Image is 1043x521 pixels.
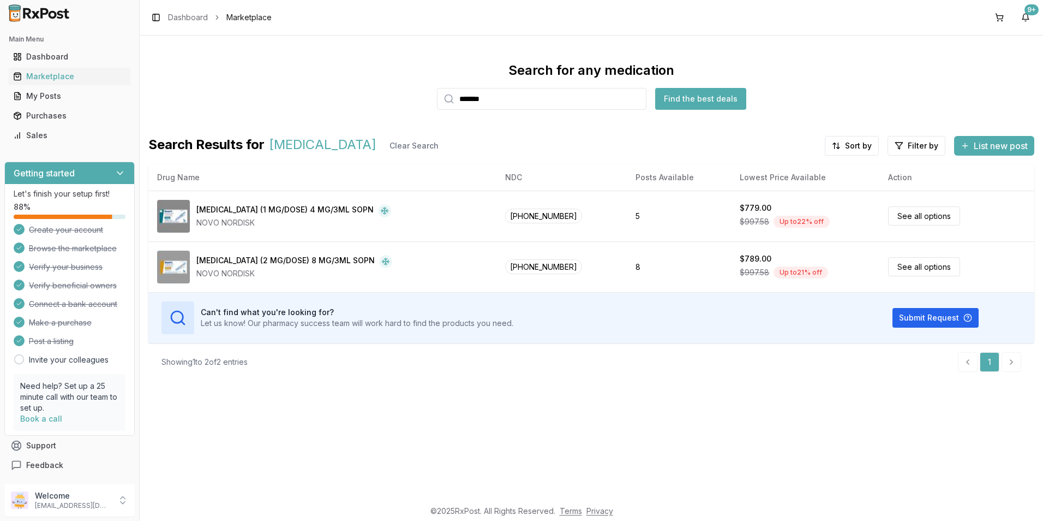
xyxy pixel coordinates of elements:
[496,164,626,191] th: NDC
[9,35,130,44] h2: Main Menu
[560,506,582,516] a: Terms
[4,48,135,66] button: Dashboard
[13,51,126,62] div: Dashboard
[505,209,582,223] span: [PHONE_NUMBER]
[226,12,272,23] span: Marketplace
[9,67,130,86] a: Marketplace
[4,4,74,22] img: RxPost Logo
[9,126,130,145] a: Sales
[14,188,125,199] p: Let's finish your setup first!
[9,47,130,67] a: Dashboard
[9,106,130,126] a: Purchases
[201,318,513,329] p: Let us know! Our pharmacy success team will work hard to find the products you need.
[888,136,945,156] button: Filter by
[845,140,872,151] span: Sort by
[879,164,1034,191] th: Action
[4,107,135,125] button: Purchases
[4,68,135,85] button: Marketplace
[29,299,117,310] span: Connect a bank account
[269,136,376,156] span: [MEDICAL_DATA]
[157,251,190,283] img: Ozempic (2 MG/DOSE) 8 MG/3ML SOPN
[14,202,31,212] span: 88 %
[627,164,732,191] th: Posts Available
[774,267,828,279] div: Up to 21 % off
[157,200,190,233] img: Ozempic (1 MG/DOSE) 4 MG/3ML SOPN
[974,139,1028,152] span: List new post
[954,141,1034,152] a: List new post
[740,267,769,278] span: $997.58
[29,262,103,273] span: Verify your business
[35,490,111,501] p: Welcome
[740,203,771,214] div: $779.00
[14,167,75,180] h3: Getting started
[11,492,28,509] img: User avatar
[168,12,208,23] a: Dashboard
[888,206,960,226] a: See all options
[168,12,272,23] nav: breadcrumb
[980,352,999,372] a: 1
[29,317,92,328] span: Make a purchase
[825,136,879,156] button: Sort by
[1006,484,1032,510] iframe: Intercom live chat
[29,354,109,365] a: Invite your colleagues
[958,352,1021,372] nav: pagination
[196,204,374,217] div: [MEDICAL_DATA] (1 MG/DOSE) 4 MG/3ML SOPN
[196,217,391,228] div: NOVO NORDISK
[731,164,879,191] th: Lowest Price Available
[29,336,74,347] span: Post a listing
[20,381,119,413] p: Need help? Set up a 25 minute call with our team to set up.
[4,127,135,144] button: Sales
[1017,9,1034,26] button: 9+
[4,455,135,475] button: Feedback
[148,136,265,156] span: Search Results for
[1024,4,1039,15] div: 9+
[196,268,392,279] div: NOVO NORDISK
[954,136,1034,156] button: List new post
[508,62,674,79] div: Search for any medication
[888,257,960,276] a: See all options
[29,280,117,291] span: Verify beneficial owners
[29,243,117,254] span: Browse the marketplace
[4,436,135,455] button: Support
[740,216,769,227] span: $997.58
[26,460,63,471] span: Feedback
[586,506,613,516] a: Privacy
[35,501,111,510] p: [EMAIL_ADDRESS][DOMAIN_NAME]
[381,136,447,156] button: Clear Search
[196,255,375,268] div: [MEDICAL_DATA] (2 MG/DOSE) 8 MG/3ML SOPN
[908,140,938,151] span: Filter by
[13,91,126,102] div: My Posts
[148,164,496,191] th: Drug Name
[505,259,582,274] span: [PHONE_NUMBER]
[13,71,126,82] div: Marketplace
[13,110,126,121] div: Purchases
[29,224,103,235] span: Create your account
[740,253,771,264] div: $789.00
[627,241,732,292] td: 8
[774,216,830,228] div: Up to 22 % off
[20,414,62,423] a: Book a call
[892,308,979,328] button: Submit Request
[655,88,746,110] button: Find the best deals
[9,86,130,106] a: My Posts
[4,87,135,105] button: My Posts
[201,307,513,318] h3: Can't find what you're looking for?
[161,357,248,368] div: Showing 1 to 2 of 2 entries
[627,191,732,241] td: 5
[13,130,126,141] div: Sales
